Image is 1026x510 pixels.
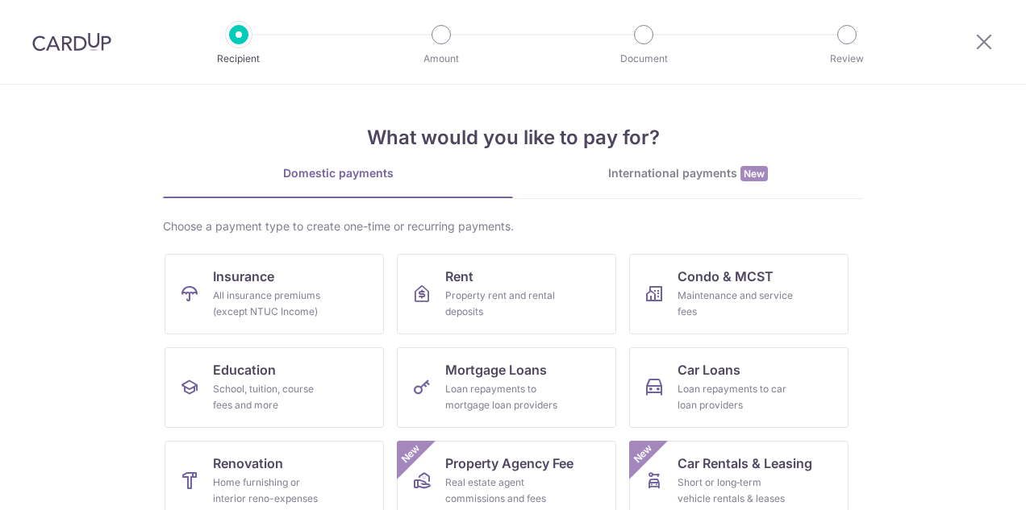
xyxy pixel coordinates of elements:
div: All insurance premiums (except NTUC Income) [213,288,329,320]
div: Short or long‑term vehicle rentals & leases [678,475,794,507]
img: CardUp [32,32,111,52]
span: Insurance [213,267,274,286]
div: Choose a payment type to create one-time or recurring payments. [163,218,863,234]
span: New [630,441,657,467]
div: Maintenance and service fees [678,288,794,320]
div: Property rent and rental deposits [445,288,561,320]
div: International payments [513,165,863,182]
span: New [740,166,768,181]
a: EducationSchool, tuition, course fees and more [165,347,384,428]
a: Mortgage LoansLoan repayments to mortgage loan providers [397,347,616,428]
div: Loan repayments to mortgage loan providers [445,381,561,413]
span: Car Rentals & Leasing [678,454,812,473]
h4: What would you like to pay for? [163,123,863,152]
a: Car LoansLoan repayments to car loan providers [629,347,849,428]
p: Review [787,51,907,67]
a: Condo & MCSTMaintenance and service fees [629,254,849,334]
div: Loan repayments to car loan providers [678,381,794,413]
p: Recipient [179,51,298,67]
span: New [398,441,424,467]
span: Mortgage Loans [445,360,547,379]
span: Rent [445,267,473,286]
div: School, tuition, course fees and more [213,381,329,413]
span: Condo & MCST [678,267,774,286]
span: Property Agency Fee [445,454,573,473]
span: Renovation [213,454,283,473]
a: InsuranceAll insurance premiums (except NTUC Income) [165,254,384,334]
div: Home furnishing or interior reno-expenses [213,475,329,507]
span: Car Loans [678,360,740,379]
p: Amount [382,51,501,67]
div: Real estate agent commissions and fees [445,475,561,507]
p: Document [584,51,703,67]
div: Domestic payments [163,165,513,181]
a: RentProperty rent and rental deposits [397,254,616,334]
span: Education [213,360,276,379]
